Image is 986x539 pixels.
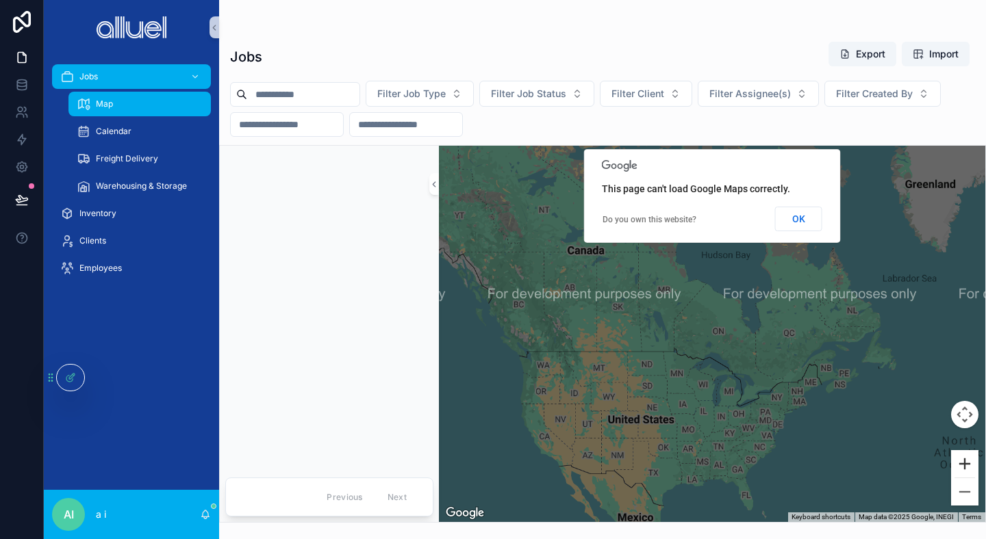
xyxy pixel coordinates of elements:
button: Keyboard shortcuts [792,512,850,522]
button: Select Button [600,81,692,107]
button: Export [829,42,896,66]
button: Map camera controls [951,401,978,428]
button: Select Button [698,81,819,107]
a: Open this area in Google Maps (opens a new window) [442,504,488,522]
a: Freight Delivery [68,146,211,171]
a: Clients [52,228,211,253]
a: Warehousing & Storage [68,174,211,198]
button: Select Button [824,81,941,107]
button: Select Button [479,81,594,107]
span: Employees [79,263,122,274]
span: Inventory [79,208,116,219]
a: Map [68,92,211,116]
a: Do you own this website? [603,215,696,224]
p: a i [96,508,106,521]
span: Calendar [96,126,131,137]
span: Filter Created By [836,87,913,101]
span: Map [96,98,113,109]
a: Inventory [52,201,211,226]
a: Calendar [68,119,211,144]
span: Jobs [79,71,98,82]
span: Map data ©2025 Google, INEGI [859,513,954,521]
span: Filter Job Status [491,87,566,101]
span: Warehousing & Storage [96,181,187,192]
button: Zoom out [951,478,978,505]
span: This page can't load Google Maps correctly. [602,183,790,194]
span: Freight Delivery [96,153,158,164]
button: Select Button [366,81,474,107]
a: Jobs [52,64,211,89]
button: Zoom in [951,450,978,477]
span: Clients [79,235,106,246]
span: Filter Job Type [377,87,446,101]
a: Terms (opens in new tab) [962,513,981,521]
span: ai [64,506,74,523]
img: Google [442,504,488,522]
span: Filter Assignee(s) [709,87,791,101]
button: Import [902,42,970,66]
img: App logo [97,16,166,38]
a: Employees [52,256,211,280]
span: Import [929,47,959,61]
h1: Jobs [230,47,262,66]
div: scrollable content [44,55,219,298]
button: OK [775,207,822,231]
span: Filter Client [611,87,664,101]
